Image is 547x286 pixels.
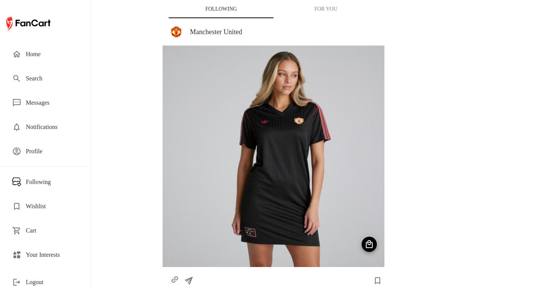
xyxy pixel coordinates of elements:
h4: Manchester United [190,28,378,36]
span: Search [26,74,79,83]
span: Notifications [26,123,79,132]
div: Home [6,45,85,63]
span: Your Interests [26,250,79,259]
span: Following [26,178,79,187]
img: FanCart logo [6,14,51,33]
span: Wishlist [26,202,79,211]
div: Cart [6,222,85,240]
div: Messages [6,94,85,112]
div: Search [6,69,85,88]
img: image of product [163,46,384,267]
div: Profile [6,142,85,160]
div: Your Interests [6,246,85,264]
span: Home [26,50,79,59]
span: Cart [26,226,79,235]
div: Following [6,173,85,191]
a: https://store.manutd.com/en/p/manchester-united-x-adidas-womens-terrace-icons-dress-black-3376 [167,277,182,283]
button: Shop [362,237,377,252]
img: store img [170,25,183,38]
span: Profile [26,147,79,156]
div: Notifications [6,118,85,136]
div: Wishlist [6,197,85,215]
span: Messages [26,98,79,107]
